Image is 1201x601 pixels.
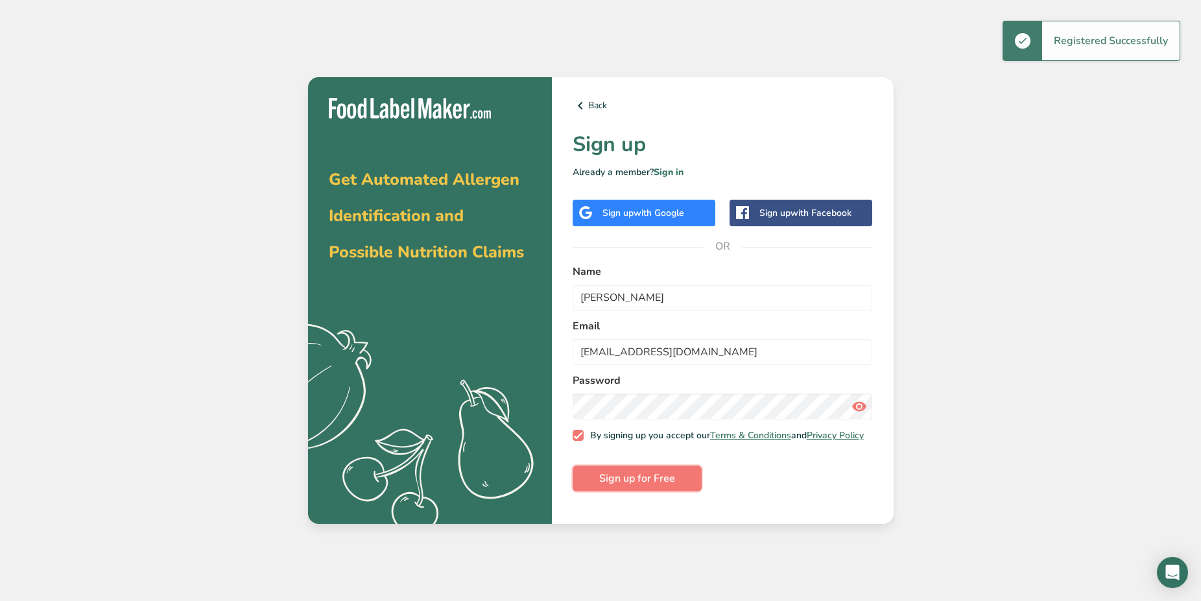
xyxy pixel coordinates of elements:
[573,339,873,365] input: email@example.com
[573,318,873,334] label: Email
[634,207,684,219] span: with Google
[573,165,873,179] p: Already a member?
[584,430,864,442] span: By signing up you accept our and
[573,129,873,160] h1: Sign up
[329,169,524,263] span: Get Automated Allergen Identification and Possible Nutrition Claims
[1157,557,1188,588] div: Open Intercom Messenger
[759,206,851,220] div: Sign up
[573,264,873,279] label: Name
[599,471,675,486] span: Sign up for Free
[703,227,742,266] span: OR
[602,206,684,220] div: Sign up
[573,285,873,311] input: John Doe
[654,166,684,178] a: Sign in
[329,98,491,119] img: Food Label Maker
[573,465,702,491] button: Sign up for Free
[573,373,873,388] label: Password
[710,429,791,442] a: Terms & Conditions
[807,429,864,442] a: Privacy Policy
[573,98,873,113] a: Back
[1042,21,1180,60] div: Registered Successfully
[791,207,851,219] span: with Facebook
